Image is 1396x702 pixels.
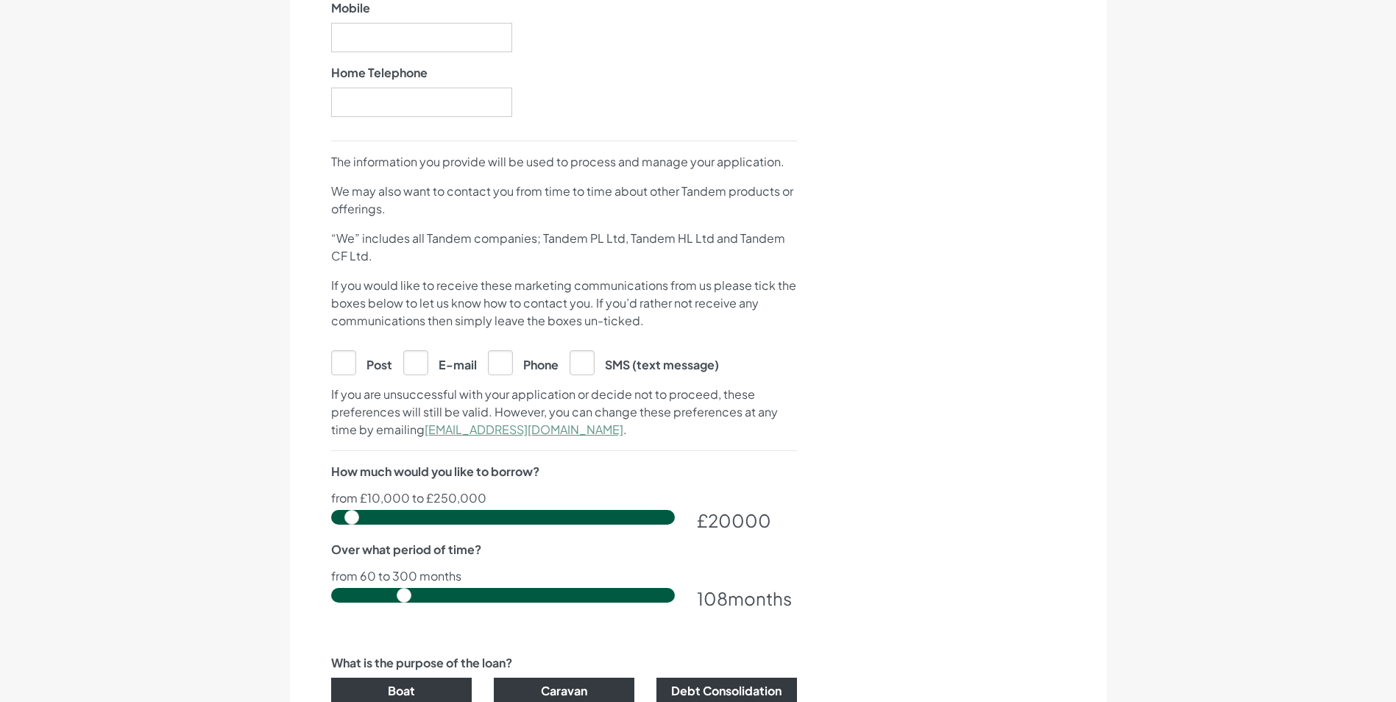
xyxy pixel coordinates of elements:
[697,585,797,611] div: months
[331,64,428,82] label: Home Telephone
[331,153,797,171] p: The information you provide will be used to process and manage your application.
[708,509,771,531] span: 20000
[331,386,797,439] p: If you are unsuccessful with your application or decide not to proceed, these preferences will st...
[331,463,539,481] label: How much would you like to borrow?
[403,350,477,374] label: E-mail
[488,350,559,374] label: Phone
[331,570,797,582] p: from 60 to 300 months
[331,541,481,559] label: Over what period of time?
[697,587,728,609] span: 108
[570,350,719,374] label: SMS (text message)
[425,422,623,437] a: [EMAIL_ADDRESS][DOMAIN_NAME]
[331,654,512,672] label: What is the purpose of the loan?
[331,350,392,374] label: Post
[331,230,797,265] p: “We” includes all Tandem companies; Tandem PL Ltd, Tandem HL Ltd and Tandem CF Ltd.
[331,492,797,504] p: from £10,000 to £250,000
[331,182,797,218] p: We may also want to contact you from time to time about other Tandem products or offerings.
[697,507,797,533] div: £
[331,277,797,330] p: If you would like to receive these marketing communications from us please tick the boxes below t...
